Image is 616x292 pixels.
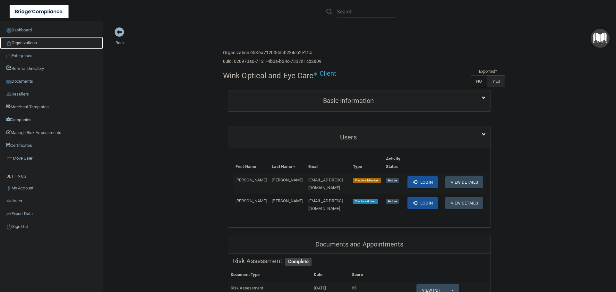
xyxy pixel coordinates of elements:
[6,79,12,84] img: icon-documents.8dae5593.png
[233,130,486,145] a: Users
[471,75,487,87] label: NO
[285,258,312,266] span: Complete
[320,68,337,79] p: Client
[353,199,378,204] span: Practice Admin
[6,224,12,229] img: ic_power_dark.7ecde6b1.png
[407,176,438,188] button: Login
[272,163,295,171] a: Last Name
[6,186,12,191] img: ic_user_dark.df1a06c3.png
[6,211,12,216] img: icon-export.b9366987.png
[235,163,256,171] a: First Name
[353,178,381,183] span: Practice Member
[223,71,314,80] h4: Wink Optical and Eye Care
[6,172,26,180] label: SETTINGS
[6,92,12,97] img: ic_reseller.de258add.png
[471,68,505,75] td: Exported?
[311,268,349,281] th: Date
[591,29,610,48] button: Open Resource Center
[6,41,12,46] img: organization-icon.f8decf85.png
[308,178,343,190] span: [EMAIL_ADDRESS][DOMAIN_NAME]
[6,54,12,58] img: enterprise.0d942306.png
[235,178,267,182] span: [PERSON_NAME]
[233,134,464,141] h5: Users
[233,257,486,264] h5: Risk Assessment
[349,268,385,281] th: Score
[6,198,12,204] img: icon-users.e205127d.png
[386,199,399,204] span: Active
[306,153,350,173] th: Email
[407,197,438,209] button: Login
[272,178,303,182] span: [PERSON_NAME]
[233,97,464,104] h5: Basic Information
[233,94,486,108] a: Basic Information
[228,268,311,281] th: Document Type
[308,198,343,211] span: [EMAIL_ADDRESS][DOMAIN_NAME]
[6,155,13,162] img: briefcase.64adab9b.png
[223,59,321,64] h6: uuid: 028973a0-7121-4b0a-b24c-7337d1cb2809
[223,50,321,55] h6: Organization 6536a712b0ddc0234cb2e114
[337,6,396,18] input: Search
[272,198,303,203] span: [PERSON_NAME]
[228,235,491,254] div: Documents and Appointments
[445,176,483,188] button: View Details
[10,5,69,18] img: bridge_compliance_login_screen.278c3ca4.svg
[487,75,505,87] label: YES
[116,33,125,45] a: Back
[6,28,12,33] img: ic_dashboard_dark.d01f4a41.png
[383,153,405,173] th: Activity Status
[326,9,332,14] img: ic-search.3b580494.png
[350,153,383,173] th: Type
[386,178,399,183] span: Active
[235,198,267,203] span: [PERSON_NAME]
[445,197,483,209] button: View Details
